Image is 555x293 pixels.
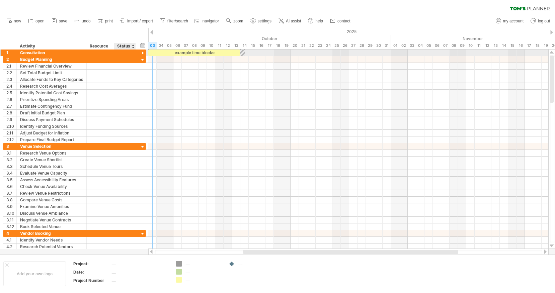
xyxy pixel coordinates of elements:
div: Saturday, 25 October 2025 [332,42,341,49]
div: Book Selected Venue [20,223,83,230]
div: Discuss Venue Ambiance [20,210,83,216]
div: .... [111,278,168,283]
div: Sunday, 2 November 2025 [399,42,408,49]
div: 2.2 [6,70,16,76]
a: navigator [193,17,221,25]
div: Activity [20,43,83,50]
div: Vendor Booking [20,230,83,236]
div: October 2025 [132,35,391,42]
a: contact [328,17,352,25]
span: open [35,19,45,23]
div: Sunday, 12 October 2025 [224,42,232,49]
div: Friday, 10 October 2025 [207,42,215,49]
div: Discuss Payment Schedules [20,116,83,123]
div: 3.12 [6,223,16,230]
div: .... [185,261,222,267]
div: Saturday, 15 November 2025 [508,42,517,49]
div: Tuesday, 28 October 2025 [358,42,366,49]
span: my account [503,19,524,23]
div: Thursday, 16 October 2025 [257,42,265,49]
div: .... [111,261,168,267]
div: Venue Selection [20,143,83,150]
div: Saturday, 18 October 2025 [274,42,282,49]
a: filter/search [158,17,190,25]
div: Date: [73,269,110,275]
div: Saturday, 11 October 2025 [215,42,224,49]
div: 2.11 [6,130,16,136]
div: Compare Venue Costs [20,197,83,203]
div: Schedule Venue Tours [20,163,83,170]
div: Saturday, 8 November 2025 [450,42,458,49]
div: Research Potential Vendors [20,243,83,250]
span: contact [337,19,350,23]
div: Saturday, 4 October 2025 [157,42,165,49]
a: my account [494,17,526,25]
div: Identify Funding Sources [20,123,83,129]
div: Friday, 17 October 2025 [265,42,274,49]
div: Thursday, 6 November 2025 [433,42,441,49]
div: Monday, 13 October 2025 [232,42,240,49]
div: Tuesday, 18 November 2025 [533,42,542,49]
div: Project: [73,261,110,267]
div: Resource [90,43,110,50]
div: Adjust Budget for Inflation [20,130,83,136]
div: Sunday, 19 October 2025 [282,42,291,49]
div: example time blocks: [148,50,240,56]
div: Budget Planning [20,56,83,63]
div: Monday, 6 October 2025 [173,42,182,49]
div: Saturday, 1 November 2025 [391,42,399,49]
div: Wednesday, 29 October 2025 [366,42,374,49]
div: Status [117,43,132,50]
div: 2.1 [6,63,16,69]
span: settings [258,19,271,23]
div: 2.3 [6,76,16,83]
div: Identify Potential Cost Savings [20,90,83,96]
div: 2.6 [6,96,16,103]
span: save [59,19,67,23]
div: Wednesday, 22 October 2025 [307,42,316,49]
div: 3.3 [6,163,16,170]
div: Negotiate Venue Contracts [20,217,83,223]
div: 3.2 [6,157,16,163]
div: Sunday, 9 November 2025 [458,42,466,49]
div: Monday, 3 November 2025 [408,42,416,49]
div: 4.2 [6,243,16,250]
div: 3.6 [6,183,16,190]
div: Research Cost Averages [20,83,83,89]
span: zoom [233,19,243,23]
div: 3 [6,143,16,150]
a: log out [529,17,552,25]
div: Friday, 14 November 2025 [500,42,508,49]
span: navigator [203,19,219,23]
div: Wednesday, 8 October 2025 [190,42,199,49]
div: Tuesday, 21 October 2025 [299,42,307,49]
div: .... [111,269,168,275]
div: 2.10 [6,123,16,129]
div: 2 [6,56,16,63]
div: Examine Venue Amenities [20,203,83,210]
div: 2.7 [6,103,16,109]
div: Allocate Funds to Key Categories [20,76,83,83]
div: Create Venue Shortlist [20,157,83,163]
div: Assess Accessibility Features [20,177,83,183]
div: Prepare Final Budget Report [20,136,83,143]
div: Identify Vendor Needs [20,237,83,243]
span: filter/search [167,19,188,23]
div: Tuesday, 7 October 2025 [182,42,190,49]
div: Wednesday, 19 November 2025 [542,42,550,49]
div: 2.5 [6,90,16,96]
div: Thursday, 13 November 2025 [491,42,500,49]
div: .... [238,261,275,267]
span: log out [538,19,550,23]
div: Thursday, 23 October 2025 [316,42,324,49]
span: undo [82,19,91,23]
a: AI assist [277,17,303,25]
div: .... [185,277,222,283]
span: new [14,19,21,23]
div: Prioritize Spending Areas [20,96,83,103]
a: open [26,17,47,25]
span: print [105,19,113,23]
div: 2.8 [6,110,16,116]
div: Set Total Budget Limit [20,70,83,76]
div: Tuesday, 11 November 2025 [475,42,483,49]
